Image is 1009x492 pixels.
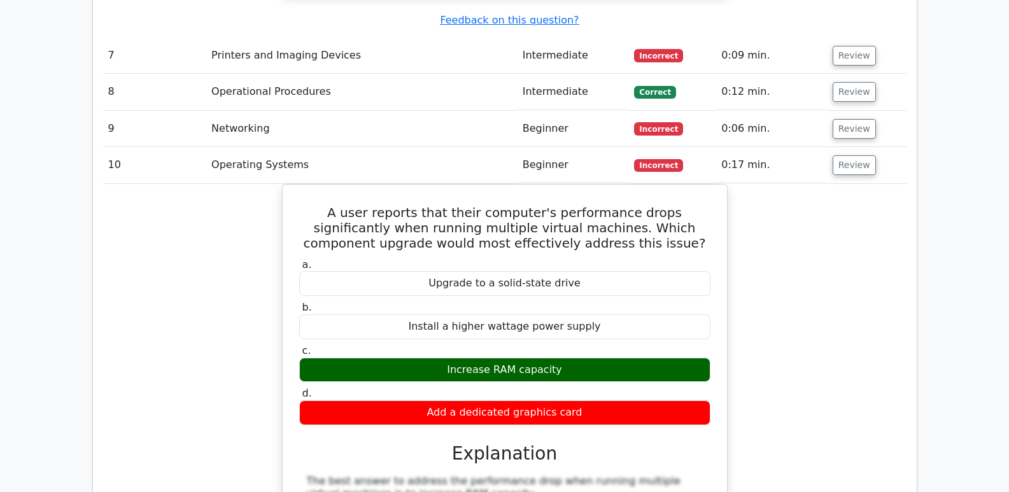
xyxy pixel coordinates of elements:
[716,147,827,183] td: 0:17 min.
[518,147,630,183] td: Beginner
[833,82,876,102] button: Review
[634,49,683,62] span: Incorrect
[518,111,630,147] td: Beginner
[299,271,710,296] div: Upgrade to a solid-state drive
[634,122,683,135] span: Incorrect
[518,38,630,74] td: Intermediate
[299,314,710,339] div: Install a higher wattage power supply
[298,205,712,251] h5: A user reports that their computer's performance drops significantly when running multiple virtua...
[103,147,207,183] td: 10
[833,46,876,66] button: Review
[299,400,710,425] div: Add a dedicated graphics card
[716,74,827,110] td: 0:12 min.
[716,38,827,74] td: 0:09 min.
[206,147,518,183] td: Operating Systems
[833,155,876,175] button: Review
[833,119,876,139] button: Review
[307,443,703,465] h3: Explanation
[103,38,207,74] td: 7
[206,38,518,74] td: Printers and Imaging Devices
[302,344,311,356] span: c.
[302,387,312,399] span: d.
[518,74,630,110] td: Intermediate
[634,159,683,172] span: Incorrect
[440,14,579,26] a: Feedback on this question?
[206,74,518,110] td: Operational Procedures
[103,111,207,147] td: 9
[206,111,518,147] td: Networking
[299,358,710,383] div: Increase RAM capacity
[634,86,675,99] span: Correct
[302,258,312,271] span: a.
[302,301,312,313] span: b.
[716,111,827,147] td: 0:06 min.
[103,74,207,110] td: 8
